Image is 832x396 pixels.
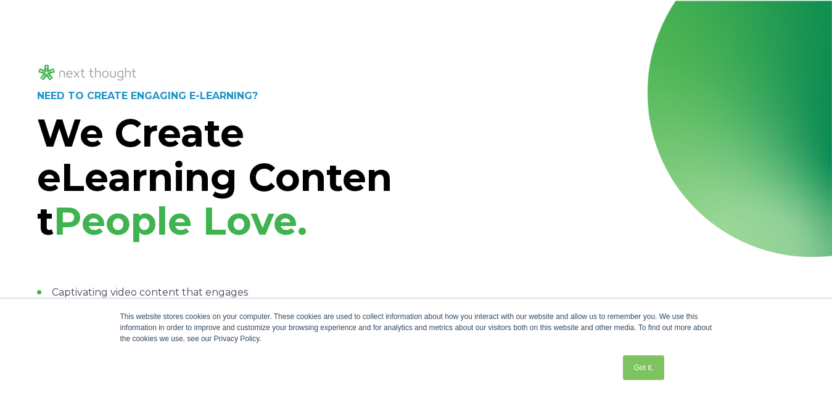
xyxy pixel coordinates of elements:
[52,286,248,298] span: Captivating video content that engages
[438,107,783,301] iframe: Next-Gen Learning Experiences
[54,198,307,244] span: People Love.
[623,355,664,380] a: Got it.
[120,311,712,344] div: This website stores cookies on your computer. These cookies are used to collect information about...
[37,110,392,244] strong: We Create eLearning Content
[37,63,138,83] img: NT_Logo_LightMode
[37,90,258,102] strong: NEED TO CREATE ENGAGING E-LEARNING?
